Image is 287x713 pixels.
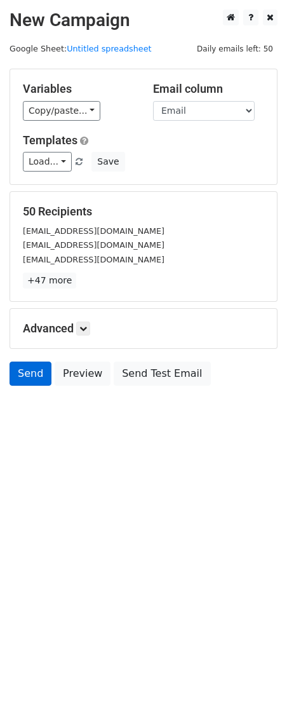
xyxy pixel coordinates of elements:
[192,44,277,53] a: Daily emails left: 50
[67,44,151,53] a: Untitled spreadsheet
[23,205,264,219] h5: 50 Recipients
[10,44,152,53] small: Google Sheet:
[10,362,51,386] a: Send
[23,101,100,121] a: Copy/paste...
[23,273,76,289] a: +47 more
[91,152,124,172] button: Save
[114,362,210,386] a: Send Test Email
[23,240,164,250] small: [EMAIL_ADDRESS][DOMAIN_NAME]
[23,152,72,172] a: Load...
[23,133,77,147] a: Templates
[23,226,164,236] small: [EMAIL_ADDRESS][DOMAIN_NAME]
[55,362,110,386] a: Preview
[192,42,277,56] span: Daily emails left: 50
[224,652,287,713] iframe: Chat Widget
[23,255,164,264] small: [EMAIL_ADDRESS][DOMAIN_NAME]
[10,10,277,31] h2: New Campaign
[23,322,264,336] h5: Advanced
[23,82,134,96] h5: Variables
[153,82,264,96] h5: Email column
